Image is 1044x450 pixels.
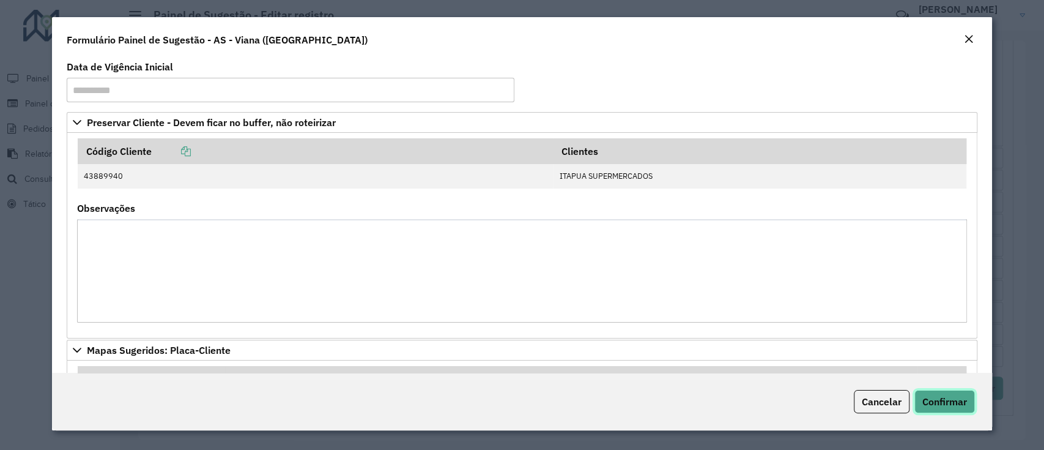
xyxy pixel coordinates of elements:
span: Preservar Cliente - Devem ficar no buffer, não roteirizar [87,118,336,127]
td: 43889940 [78,164,553,189]
th: Placa [78,366,225,392]
em: Fechar [964,34,974,44]
button: Close [960,32,977,48]
button: Cancelar [854,390,909,413]
a: Copiar [152,145,191,157]
th: Clientes [553,138,966,164]
th: Código Cliente [225,366,591,392]
label: Data de Vigência Inicial [67,59,173,74]
span: Confirmar [922,396,967,408]
td: ITAPUA SUPERMERCADOS [553,164,966,189]
th: Max [917,366,966,392]
span: Cancelar [862,396,901,408]
a: Mapas Sugeridos: Placa-Cliente [67,340,977,361]
label: Observações [77,201,135,216]
div: Preservar Cliente - Devem ficar no buffer, não roteirizar [67,133,977,339]
th: Clientes [591,366,917,392]
span: Mapas Sugeridos: Placa-Cliente [87,345,231,355]
th: Código Cliente [78,138,553,164]
a: Copiar [299,373,338,385]
h4: Formulário Painel de Sugestão - AS - Viana ([GEOGRAPHIC_DATA]) [67,32,368,47]
a: Preservar Cliente - Devem ficar no buffer, não roteirizar [67,112,977,133]
button: Confirmar [914,390,975,413]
